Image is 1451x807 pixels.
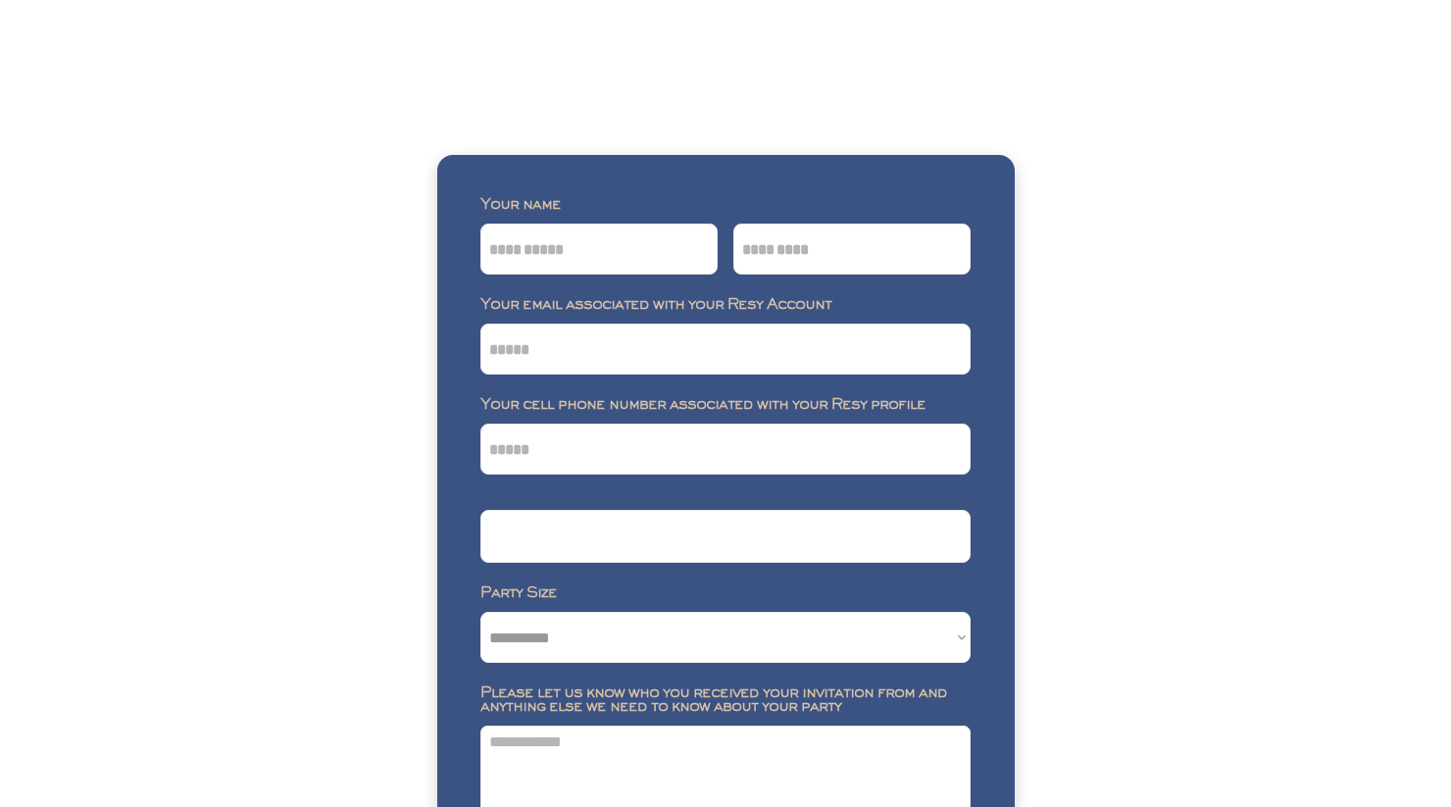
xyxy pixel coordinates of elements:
div: Your cell phone number associated with your Resy profile [480,398,971,412]
div: Party Size [480,586,971,600]
div: Your name [480,198,971,212]
div: You’re Invited to Friends and Family [461,82,990,106]
div: Please let us know who you received your invitation from and anything else we need to know about ... [480,686,971,714]
div: Your email associated with your Resy Account [480,298,971,312]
